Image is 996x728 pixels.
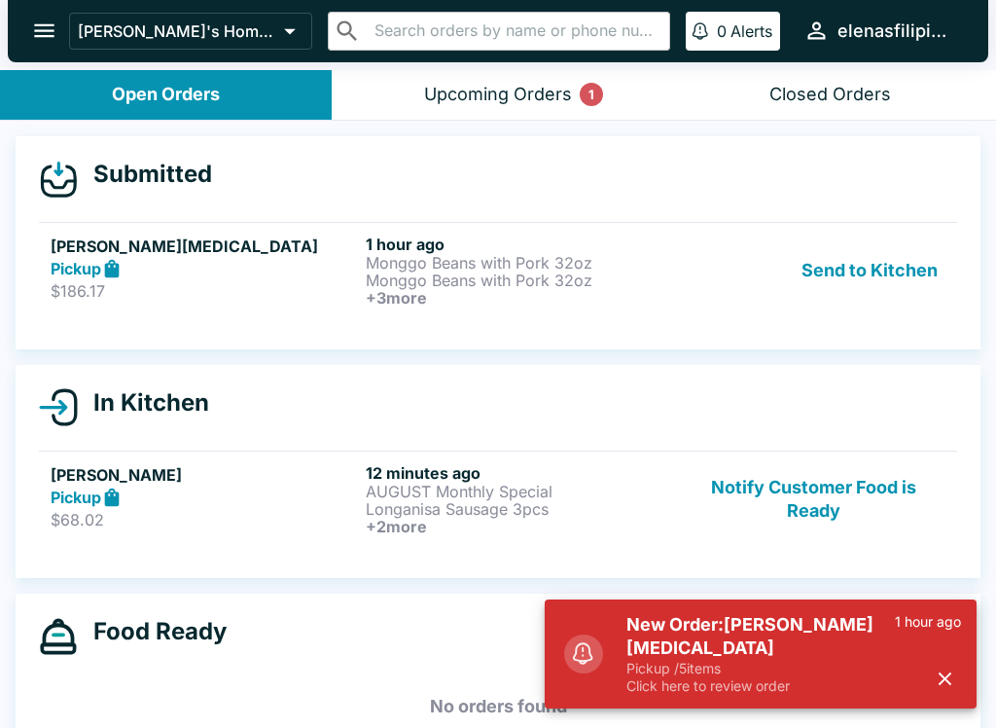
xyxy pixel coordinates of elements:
div: Open Orders [112,84,220,106]
p: [PERSON_NAME]'s Home of the Finest Filipino Foods [78,21,276,41]
a: [PERSON_NAME][MEDICAL_DATA]Pickup$186.171 hour agoMonggo Beans with Pork 32ozMonggo Beans with Po... [39,222,957,318]
div: Upcoming Orders [424,84,572,106]
p: Monggo Beans with Pork 32oz [366,254,673,272]
p: Click here to review order [626,677,895,695]
h6: 12 minutes ago [366,463,673,483]
h6: + 3 more [366,289,673,307]
p: $186.17 [51,281,358,301]
p: Monggo Beans with Pork 32oz [366,272,673,289]
p: 1 hour ago [895,613,961,631]
strong: Pickup [51,259,101,278]
button: open drawer [19,6,69,55]
p: $68.02 [51,510,358,529]
p: Longanisa Sausage 3pcs [366,500,673,518]
h5: [PERSON_NAME] [51,463,358,487]
div: Closed Orders [769,84,891,106]
button: [PERSON_NAME]'s Home of the Finest Filipino Foods [69,13,312,50]
h4: Food Ready [78,617,227,646]
h4: Submitted [78,160,212,189]
button: Notify Customer Food is Ready [682,463,945,535]
strong: Pickup [51,488,101,507]
button: elenasfilipinofoods [796,10,965,52]
div: elenasfilipinofoods [837,19,957,43]
h6: + 2 more [366,518,673,535]
p: AUGUST Monthly Special [366,483,673,500]
h5: [PERSON_NAME][MEDICAL_DATA] [51,235,358,258]
p: 1 [588,85,594,104]
h6: 1 hour ago [366,235,673,254]
h5: New Order: [PERSON_NAME][MEDICAL_DATA] [626,613,895,660]
input: Search orders by name or phone number [369,18,661,45]
button: Send to Kitchen [794,235,945,307]
p: Alerts [730,21,772,41]
h4: In Kitchen [78,388,209,418]
p: 0 [717,21,727,41]
p: Pickup / 5 items [626,660,895,677]
a: [PERSON_NAME]Pickup$68.0212 minutes agoAUGUST Monthly SpecialLonganisa Sausage 3pcs+2moreNotify C... [39,451,957,547]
